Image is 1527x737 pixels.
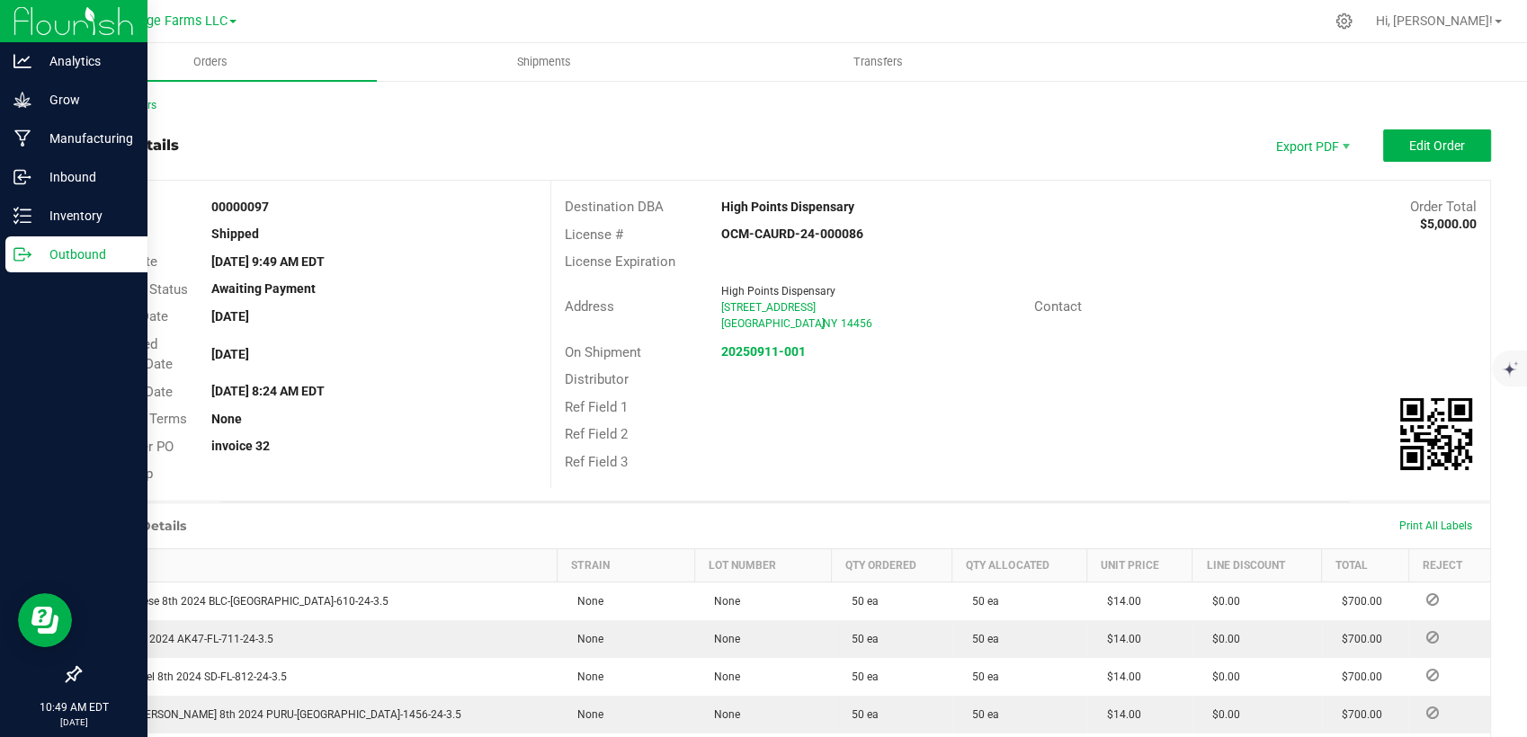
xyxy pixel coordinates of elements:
[565,454,628,470] span: Ref Field 3
[721,301,816,314] span: [STREET_ADDRESS]
[565,371,629,387] span: Distributor
[13,168,31,186] inline-svg: Inbound
[92,595,388,608] span: Blue Cheese 8th 2024 BLC-[GEOGRAPHIC_DATA]-610-24-3.5
[13,207,31,225] inline-svg: Inventory
[1419,707,1446,718] span: Reject Inventory
[211,200,269,214] strong: 00000097
[18,593,72,647] iframe: Resource center
[1383,129,1491,162] button: Edit Order
[92,633,273,645] span: AK47 8th 2024 AK47-FL-711-24-3.5
[843,670,879,683] span: 50 ea
[841,317,872,330] span: 14456
[1034,298,1082,315] span: Contact
[705,708,740,721] span: None
[1098,670,1141,683] span: $14.00
[843,595,879,608] span: 50 ea
[1257,129,1365,162] li: Export PDF
[1400,398,1472,470] qrcode: 00000097
[31,244,139,265] p: Outbound
[705,670,740,683] span: None
[1409,138,1465,153] span: Edit Order
[377,43,710,81] a: Shipments
[721,200,854,214] strong: High Points Dispensary
[843,633,879,645] span: 50 ea
[13,52,31,70] inline-svg: Analytics
[711,43,1045,81] a: Transfers
[565,399,628,415] span: Ref Field 1
[211,439,270,453] strong: invoice 32
[1399,519,1472,532] span: Print All Labels
[130,13,228,29] span: Gage Farms LLC
[721,285,835,297] span: High Points Dispensary
[565,226,623,243] span: License #
[721,344,806,359] a: 20250911-001
[1400,398,1472,470] img: Scan me!
[1203,633,1240,645] span: $0.00
[705,633,740,645] span: None
[1203,708,1240,721] span: $0.00
[721,226,863,241] strong: OCM-CAURD-24-000086
[1322,548,1408,582] th: Total
[31,128,139,149] p: Manufacturing
[565,344,641,360] span: On Shipment
[1333,670,1382,683] span: $700.00
[823,317,837,330] span: NY
[558,548,694,582] th: Strain
[963,670,999,683] span: 50 ea
[568,708,603,721] span: None
[568,670,603,683] span: None
[211,254,325,269] strong: [DATE] 9:49 AM EDT
[211,281,316,296] strong: Awaiting Payment
[1408,548,1490,582] th: Reject
[92,670,287,683] span: Sour Diesel 8th 2024 SD-FL-812-24-3.5
[1333,13,1355,30] div: Manage settings
[565,426,628,442] span: Ref Field 2
[843,708,879,721] span: 50 ea
[211,309,249,324] strong: [DATE]
[43,43,377,81] a: Orders
[963,595,999,608] span: 50 ea
[1098,633,1141,645] span: $14.00
[81,548,558,582] th: Item
[13,129,31,147] inline-svg: Manufacturing
[1203,670,1240,683] span: $0.00
[211,412,242,426] strong: None
[211,347,249,361] strong: [DATE]
[963,633,999,645] span: 50 ea
[493,54,595,70] span: Shipments
[8,699,139,715] p: 10:49 AM EDT
[31,50,139,72] p: Analytics
[963,708,999,721] span: 50 ea
[952,548,1087,582] th: Qty Allocated
[1333,595,1382,608] span: $700.00
[1376,13,1493,28] span: Hi, [PERSON_NAME]!
[832,548,952,582] th: Qty Ordered
[829,54,927,70] span: Transfers
[565,253,675,270] span: License Expiration
[169,54,252,70] span: Orders
[1419,632,1446,643] span: Reject Inventory
[13,245,31,263] inline-svg: Outbound
[1098,708,1141,721] span: $14.00
[565,199,664,215] span: Destination DBA
[1087,548,1192,582] th: Unit Price
[92,708,461,721] span: Punch [PERSON_NAME] 8th 2024 PURU-[GEOGRAPHIC_DATA]-1456-24-3.5
[721,317,825,330] span: [GEOGRAPHIC_DATA]
[1420,217,1477,231] strong: $5,000.00
[1203,595,1240,608] span: $0.00
[568,595,603,608] span: None
[568,633,603,645] span: None
[694,548,831,582] th: Lot Number
[211,226,259,241] strong: Shipped
[8,715,139,729] p: [DATE]
[31,166,139,188] p: Inbound
[705,595,740,608] span: None
[1192,548,1322,582] th: Line Discount
[821,317,823,330] span: ,
[1333,633,1382,645] span: $700.00
[1333,708,1382,721] span: $700.00
[211,384,325,398] strong: [DATE] 8:24 AM EDT
[1419,670,1446,680] span: Reject Inventory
